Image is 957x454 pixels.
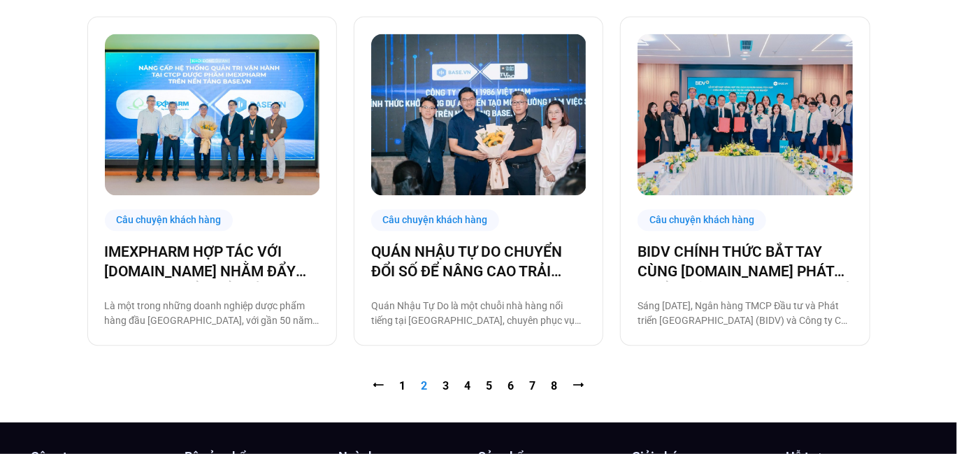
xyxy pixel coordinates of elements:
[573,379,584,392] a: ⭢
[638,209,766,231] div: Câu chuyện khách hàng
[508,379,515,392] a: 6
[638,242,852,281] a: BIDV CHÍNH THỨC BẮT TAY CÙNG [DOMAIN_NAME] PHÁT TRIỂN GIẢI PHÁP TÀI CHÍNH SỐ TOÀN DIỆN CHO DOANH ...
[371,299,586,328] p: Quán Nhậu Tự Do là một chuỗi nhà hàng nổi tiếng tại [GEOGRAPHIC_DATA], chuyên phục vụ các món nhậ...
[530,379,536,392] a: 7
[87,378,870,395] nav: Pagination
[105,209,233,231] div: Câu chuyện khách hàng
[373,379,384,392] a: ⭠
[552,379,558,392] a: 8
[371,209,500,231] div: Câu chuyện khách hàng
[487,379,493,392] a: 5
[105,242,319,281] a: IMEXPHARM HỢP TÁC VỚI [DOMAIN_NAME] NHẰM ĐẨY MẠNH CHUYỂN ĐỔI SỐ CHO VẬN HÀNH THÔNG MINH
[443,379,449,392] a: 3
[371,242,586,281] a: QUÁN NHẬU TỰ DO CHUYỂN ĐỔI SỐ ĐỂ NÂNG CAO TRẢI NGHIỆM CHO 1000 NHÂN SỰ
[400,379,406,392] a: 1
[422,379,428,392] span: 2
[105,299,319,328] p: Là một trong những doanh nghiệp dược phẩm hàng đầu [GEOGRAPHIC_DATA], với gần 50 năm phát triển b...
[638,299,852,328] p: Sáng [DATE], Ngân hàng TMCP Đầu tư và Phát triển [GEOGRAPHIC_DATA] (BIDV) và Công ty Cổ phần Base...
[465,379,471,392] a: 4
